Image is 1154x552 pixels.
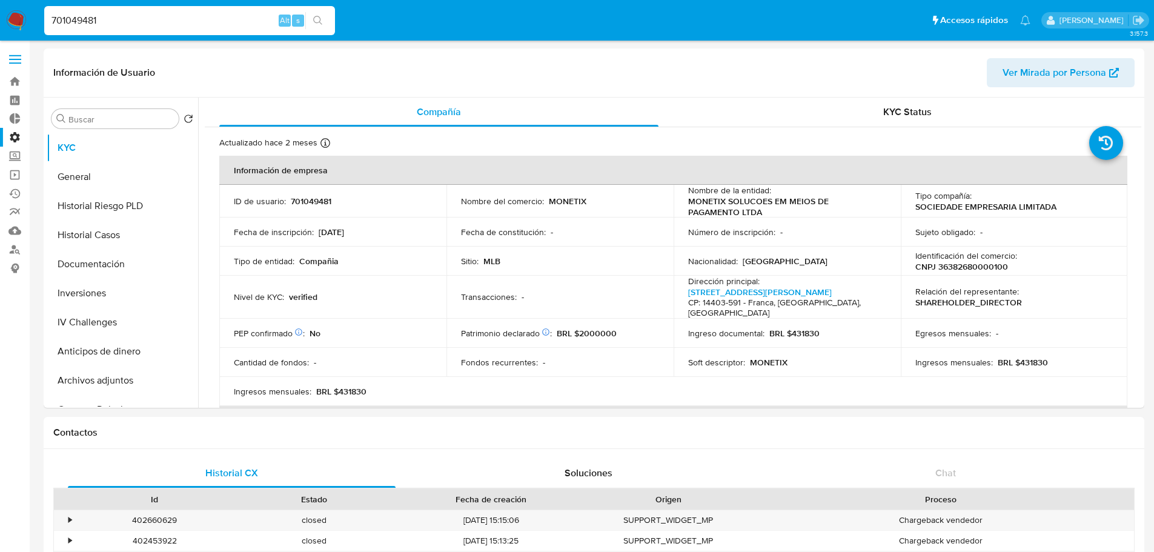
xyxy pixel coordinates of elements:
div: Id [84,493,226,505]
p: Cantidad de fondos : [234,357,309,368]
p: [GEOGRAPHIC_DATA] [743,256,827,267]
th: Datos de contacto [219,406,1127,435]
button: Buscar [56,114,66,124]
button: Ver Mirada por Persona [987,58,1135,87]
a: [STREET_ADDRESS][PERSON_NAME] [688,286,832,298]
p: No [310,328,320,339]
p: Fondos recurrentes : [461,357,538,368]
span: Alt [280,15,290,26]
button: Documentación [47,250,198,279]
span: Accesos rápidos [940,14,1008,27]
p: 701049481 [291,196,331,207]
p: - [551,227,553,238]
p: - [996,328,998,339]
p: SOCIEDADE EMPRESARIA LIMITADA [915,201,1056,212]
button: Volver al orden por defecto [184,114,193,127]
th: Información de empresa [219,156,1127,185]
button: Anticipos de dinero [47,337,198,366]
a: Salir [1132,14,1145,27]
span: s [296,15,300,26]
p: Actualizado hace 2 meses [219,137,317,148]
p: - [314,357,316,368]
div: [DATE] 15:13:25 [394,531,589,551]
button: Historial Riesgo PLD [47,191,198,221]
p: [DATE] [319,227,344,238]
h1: Contactos [53,427,1135,439]
div: Proceso [757,493,1126,505]
p: BRL $2000000 [557,328,617,339]
button: Inversiones [47,279,198,308]
p: Relación del representante : [915,286,1019,297]
p: Ingreso documental : [688,328,764,339]
div: SUPPORT_WIDGET_MP [589,531,748,551]
p: Soft descriptor : [688,357,745,368]
input: Buscar [68,114,174,125]
span: KYC Status [883,105,932,119]
p: Nombre del comercio : [461,196,544,207]
div: 402660629 [75,510,234,530]
button: IV Challenges [47,308,198,337]
p: Egresos mensuales : [915,328,991,339]
p: Sujeto obligado : [915,227,975,238]
div: Chargeback vendedor [748,531,1134,551]
p: Compañia [299,256,339,267]
button: Archivos adjuntos [47,366,198,395]
p: Patrimonio declarado : [461,328,552,339]
p: - [543,357,545,368]
p: MLB [483,256,500,267]
h1: Información de Usuario [53,67,155,79]
p: SHAREHOLDER_DIRECTOR [915,297,1022,308]
button: Historial Casos [47,221,198,250]
p: Nacionalidad : [688,256,738,267]
p: MONETIX [549,196,586,207]
p: Sitio : [461,256,479,267]
button: KYC [47,133,198,162]
p: - [780,227,783,238]
a: Notificaciones [1020,15,1030,25]
div: Estado [243,493,385,505]
p: Tipo de entidad : [234,256,294,267]
p: Tipo compañía : [915,190,972,201]
p: Número de inscripción : [688,227,775,238]
p: - [980,227,983,238]
p: PEP confirmado : [234,328,305,339]
p: BRL $431830 [769,328,820,339]
p: verified [289,291,317,302]
p: ID de usuario : [234,196,286,207]
span: Compañía [417,105,461,119]
p: BRL $431830 [316,386,366,397]
div: 402453922 [75,531,234,551]
p: alan.sanchez@mercadolibre.com [1059,15,1128,26]
button: General [47,162,198,191]
p: Nombre de la entidad : [688,185,771,196]
div: closed [234,510,394,530]
p: BRL $431830 [998,357,1048,368]
div: • [68,535,71,547]
div: SUPPORT_WIDGET_MP [589,510,748,530]
p: Identificación del comercio : [915,250,1017,261]
p: - [522,291,524,302]
p: MONETIX [750,357,788,368]
div: Chargeback vendedor [748,510,1134,530]
span: Ver Mirada por Persona [1003,58,1106,87]
p: CNPJ 36382680000100 [915,261,1008,272]
button: Cruces y Relaciones [47,395,198,424]
span: Historial CX [205,466,258,480]
div: [DATE] 15:15:06 [394,510,589,530]
h4: CP: 14403-591 - Franca, [GEOGRAPHIC_DATA], [GEOGRAPHIC_DATA] [688,298,881,319]
span: Soluciones [565,466,612,480]
p: Ingresos mensuales : [915,357,993,368]
div: closed [234,531,394,551]
input: Buscar usuario o caso... [44,13,335,28]
p: MONETIX SOLUCOES EM MEIOS DE PAGAMENTO LTDA [688,196,881,218]
p: Fecha de inscripción : [234,227,314,238]
p: Fecha de constitución : [461,227,546,238]
div: • [68,514,71,526]
p: Transacciones : [461,291,517,302]
button: search-icon [305,12,330,29]
p: Ingresos mensuales : [234,386,311,397]
div: Fecha de creación [402,493,580,505]
p: Nivel de KYC : [234,291,284,302]
span: Chat [935,466,956,480]
div: Origen [597,493,740,505]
